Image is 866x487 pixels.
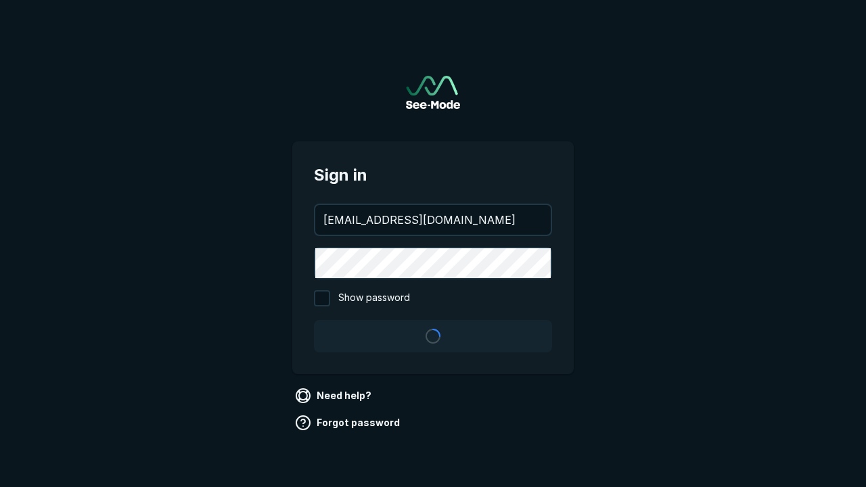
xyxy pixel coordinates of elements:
input: your@email.com [315,205,551,235]
a: Go to sign in [406,76,460,109]
img: See-Mode Logo [406,76,460,109]
span: Show password [338,290,410,306]
a: Forgot password [292,412,405,434]
span: Sign in [314,163,552,187]
a: Need help? [292,385,377,407]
